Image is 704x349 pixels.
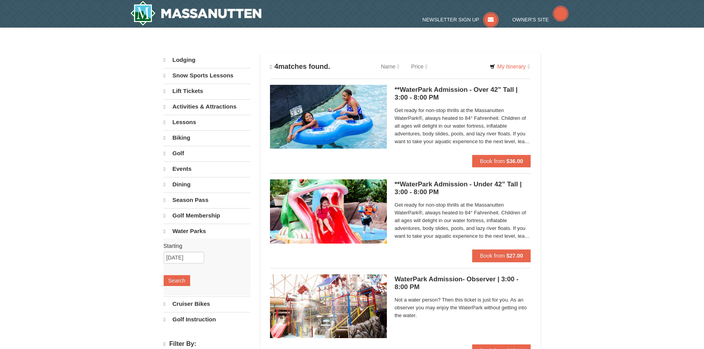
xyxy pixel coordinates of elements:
button: Book from $27.00 [472,249,531,262]
span: Get ready for non-stop thrills at the Massanutten WaterPark®, always heated to 84° Fahrenheit. Ch... [395,107,531,146]
img: 6619917-1066-60f46fa6.jpg [270,274,387,338]
button: Book from $36.00 [472,155,531,167]
a: Golf [164,146,251,161]
span: Owner's Site [512,17,549,23]
a: Name [375,59,405,74]
a: Snow Sports Lessons [164,68,251,83]
a: Events [164,161,251,176]
a: Season Pass [164,193,251,207]
h5: **WaterPark Admission - Over 42” Tall | 3:00 - 8:00 PM [395,86,531,102]
a: Massanutten Resort [130,1,262,26]
a: Cruiser Bikes [164,296,251,311]
strong: $27.00 [506,253,523,259]
button: Search [164,275,190,286]
a: Newsletter Sign Up [422,17,499,23]
a: Owner's Site [512,17,568,23]
strong: $36.00 [506,158,523,164]
h5: **WaterPark Admission - Under 42” Tall | 3:00 - 8:00 PM [395,181,531,196]
a: Water Parks [164,224,251,239]
a: My Itinerary [485,61,535,72]
a: Lessons [164,115,251,130]
a: Golf Instruction [164,312,251,327]
span: Get ready for non-stop thrills at the Massanutten WaterPark®, always heated to 84° Fahrenheit. Ch... [395,201,531,240]
a: Golf Membership [164,208,251,223]
h4: Filter By: [164,340,251,348]
h5: WaterPark Admission- Observer | 3:00 - 8:00 PM [395,275,531,291]
img: 6619917-1058-293f39d8.jpg [270,85,387,149]
a: Lodging [164,53,251,67]
a: Activities & Attractions [164,99,251,114]
a: Price [405,59,433,74]
span: Book from [480,253,505,259]
span: Book from [480,158,505,164]
span: Not a water person? Then this ticket is just for you. As an observer you may enjoy the WaterPark ... [395,296,531,319]
span: Newsletter Sign Up [422,17,479,23]
img: 6619917-1062-d161e022.jpg [270,179,387,243]
a: Dining [164,177,251,192]
img: Massanutten Resort Logo [130,1,262,26]
label: Starting [164,242,245,250]
a: Lift Tickets [164,84,251,98]
a: Biking [164,130,251,145]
